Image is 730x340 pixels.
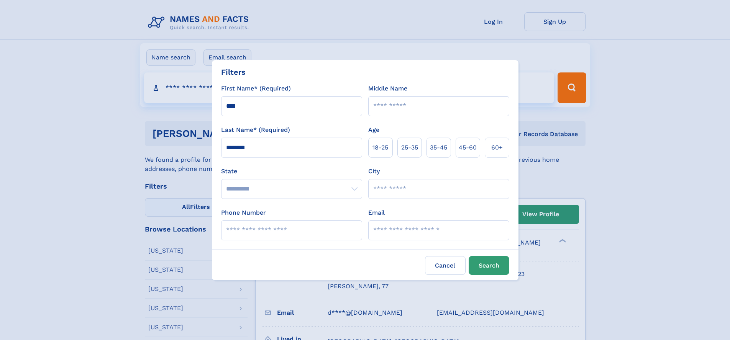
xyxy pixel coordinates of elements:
[491,143,503,152] span: 60+
[221,208,266,217] label: Phone Number
[221,84,291,93] label: First Name* (Required)
[221,66,246,78] div: Filters
[459,143,477,152] span: 45‑60
[368,208,385,217] label: Email
[368,125,379,135] label: Age
[425,256,466,275] label: Cancel
[221,167,362,176] label: State
[469,256,509,275] button: Search
[221,125,290,135] label: Last Name* (Required)
[401,143,418,152] span: 25‑35
[368,84,407,93] label: Middle Name
[430,143,447,152] span: 35‑45
[368,167,380,176] label: City
[372,143,388,152] span: 18‑25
